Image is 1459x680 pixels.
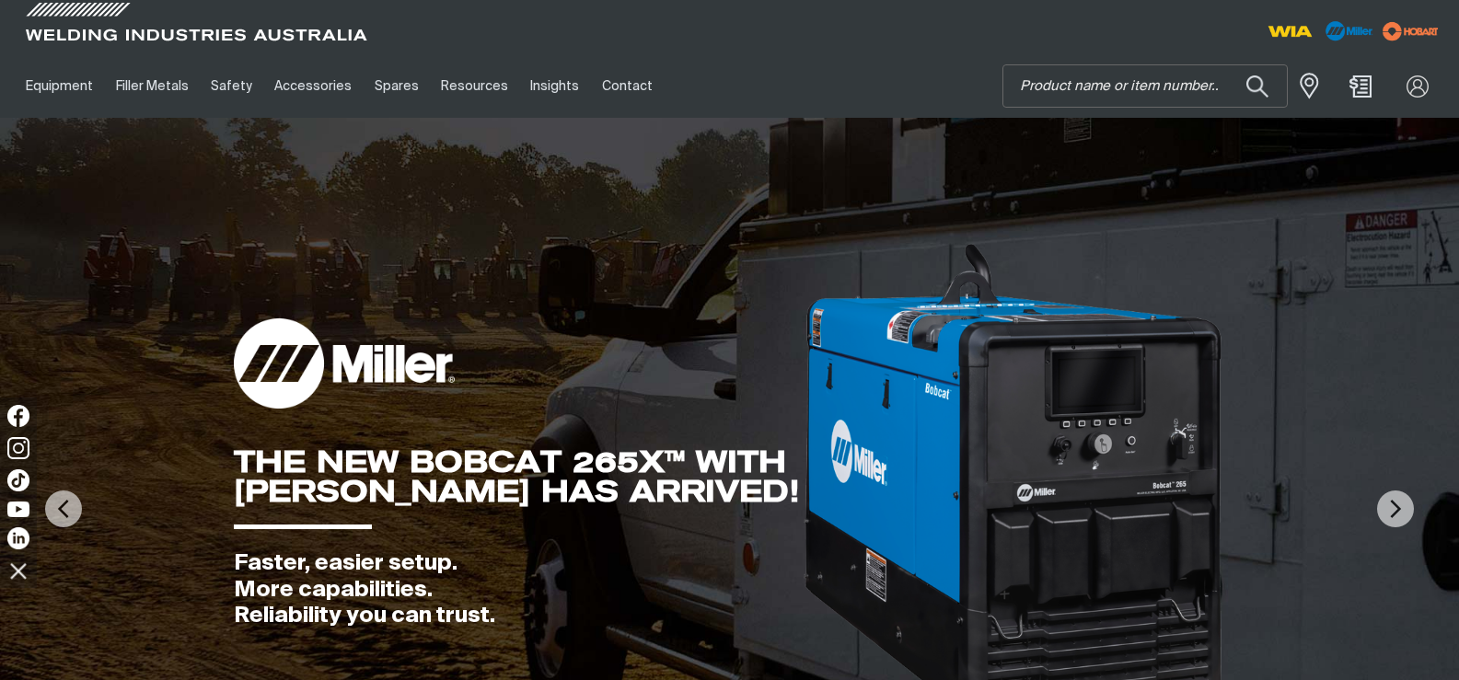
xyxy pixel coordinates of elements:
a: Filler Metals [104,54,199,118]
a: Resources [430,54,519,118]
img: LinkedIn [7,527,29,549]
div: Faster, easier setup. More capabilities. Reliability you can trust. [234,550,803,629]
a: Safety [200,54,263,118]
img: hide socials [3,555,34,586]
img: Instagram [7,437,29,459]
a: Accessories [263,54,363,118]
img: PrevArrow [45,490,82,527]
img: miller [1377,17,1444,45]
nav: Main [15,54,1087,118]
a: Insights [519,54,590,118]
input: Product name or item number... [1003,65,1287,107]
a: Contact [591,54,664,118]
img: YouTube [7,501,29,517]
img: TikTok [7,469,29,491]
a: Equipment [15,54,104,118]
button: Search products [1226,64,1289,108]
img: NextArrow [1377,490,1414,527]
a: Spares [364,54,430,118]
img: Facebook [7,405,29,427]
a: Shopping cart (0 product(s)) [1347,75,1376,98]
div: THE NEW BOBCAT 265X™ WITH [PERSON_NAME] HAS ARRIVED! [234,447,803,506]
